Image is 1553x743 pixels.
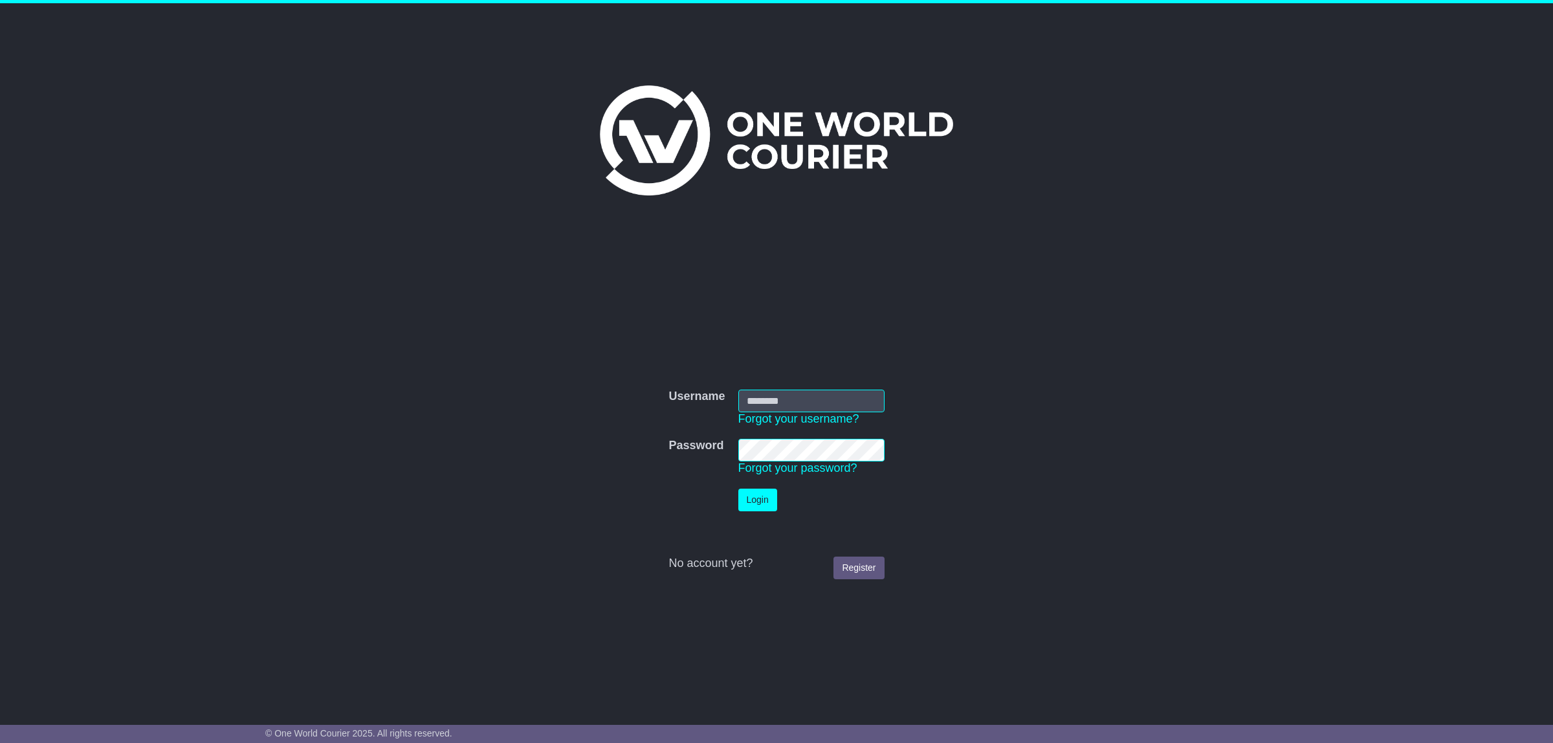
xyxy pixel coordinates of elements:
[738,461,857,474] a: Forgot your password?
[668,557,884,571] div: No account yet?
[668,439,723,453] label: Password
[265,728,452,738] span: © One World Courier 2025. All rights reserved.
[668,390,725,404] label: Username
[738,412,859,425] a: Forgot your username?
[738,489,777,511] button: Login
[833,557,884,579] a: Register
[600,85,953,195] img: One World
